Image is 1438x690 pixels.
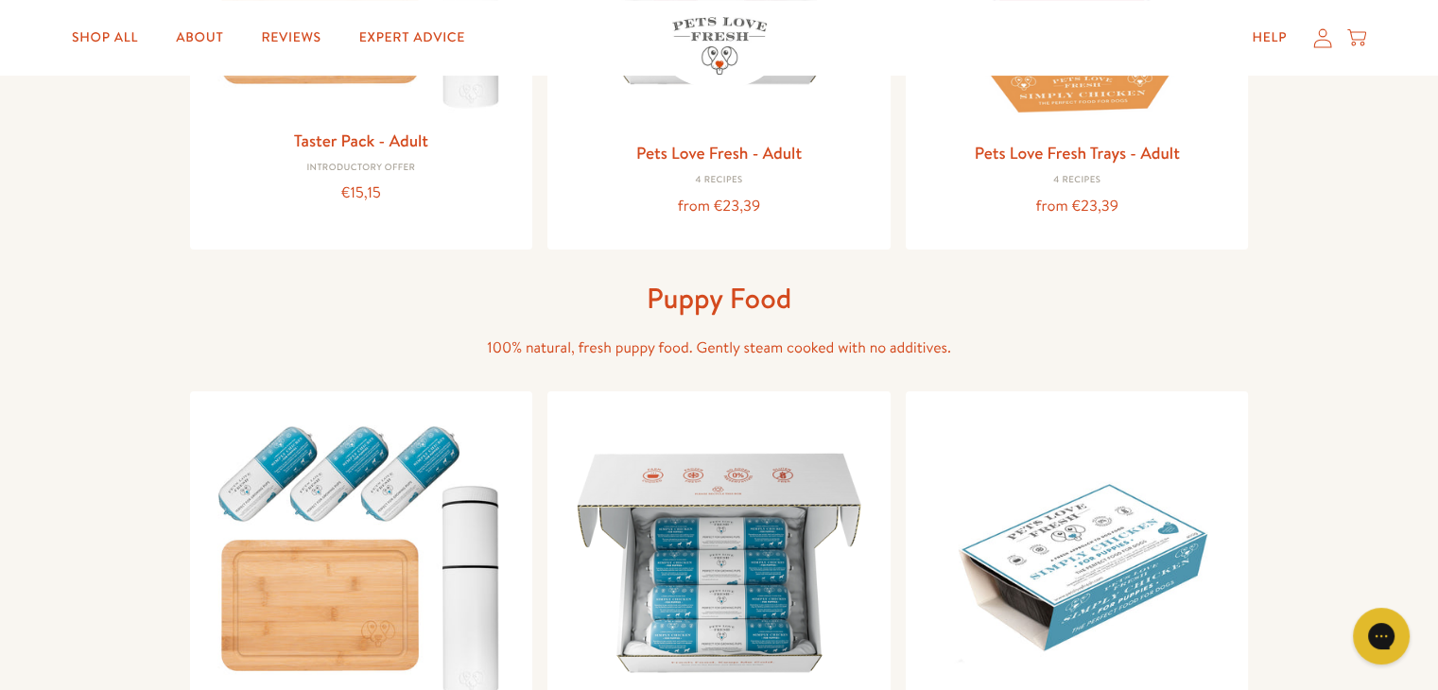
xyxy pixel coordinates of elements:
[57,19,153,57] a: Shop All
[246,19,336,57] a: Reviews
[487,337,951,358] span: 100% natural, fresh puppy food. Gently steam cooked with no additives.
[1343,601,1419,671] iframe: Gorgias live chat messenger
[921,194,1234,219] div: from €23,39
[672,17,767,75] img: Pets Love Fresh
[921,175,1234,186] div: 4 Recipes
[161,19,238,57] a: About
[417,280,1022,317] h1: Puppy Food
[563,175,875,186] div: 4 Recipes
[975,141,1180,164] a: Pets Love Fresh Trays - Adult
[1237,19,1302,57] a: Help
[205,181,518,206] div: €15,15
[294,129,428,152] a: Taster Pack - Adult
[636,141,802,164] a: Pets Love Fresh - Adult
[344,19,480,57] a: Expert Advice
[205,163,518,174] div: Introductory Offer
[563,194,875,219] div: from €23,39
